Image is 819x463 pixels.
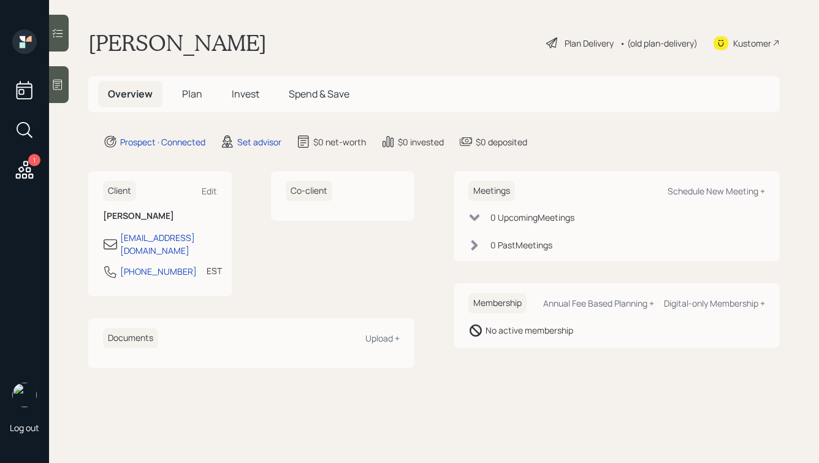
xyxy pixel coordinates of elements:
span: Plan [182,87,202,101]
div: Edit [202,185,217,197]
div: 1 [28,154,40,166]
div: Plan Delivery [565,37,614,50]
div: No active membership [486,324,573,337]
div: Log out [10,422,39,434]
div: $0 invested [398,136,444,148]
h6: [PERSON_NAME] [103,211,217,221]
div: 0 Upcoming Meeting s [490,211,574,224]
img: hunter_neumayer.jpg [12,383,37,407]
div: • (old plan-delivery) [620,37,698,50]
div: Upload + [365,332,400,344]
h6: Membership [468,293,527,313]
div: Set advisor [237,136,281,148]
div: Schedule New Meeting + [668,185,765,197]
div: Digital-only Membership + [664,297,765,309]
h1: [PERSON_NAME] [88,29,267,56]
div: EST [207,264,222,277]
h6: Client [103,181,136,201]
span: Overview [108,87,153,101]
span: Invest [232,87,259,101]
h6: Documents [103,328,158,348]
span: Spend & Save [289,87,349,101]
h6: Meetings [468,181,515,201]
div: [EMAIL_ADDRESS][DOMAIN_NAME] [120,231,217,257]
div: [PHONE_NUMBER] [120,265,197,278]
div: Prospect · Connected [120,136,205,148]
div: Kustomer [733,37,771,50]
div: $0 net-worth [313,136,366,148]
h6: Co-client [286,181,332,201]
div: 0 Past Meeting s [490,239,552,251]
div: Annual Fee Based Planning + [543,297,654,309]
div: $0 deposited [476,136,527,148]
